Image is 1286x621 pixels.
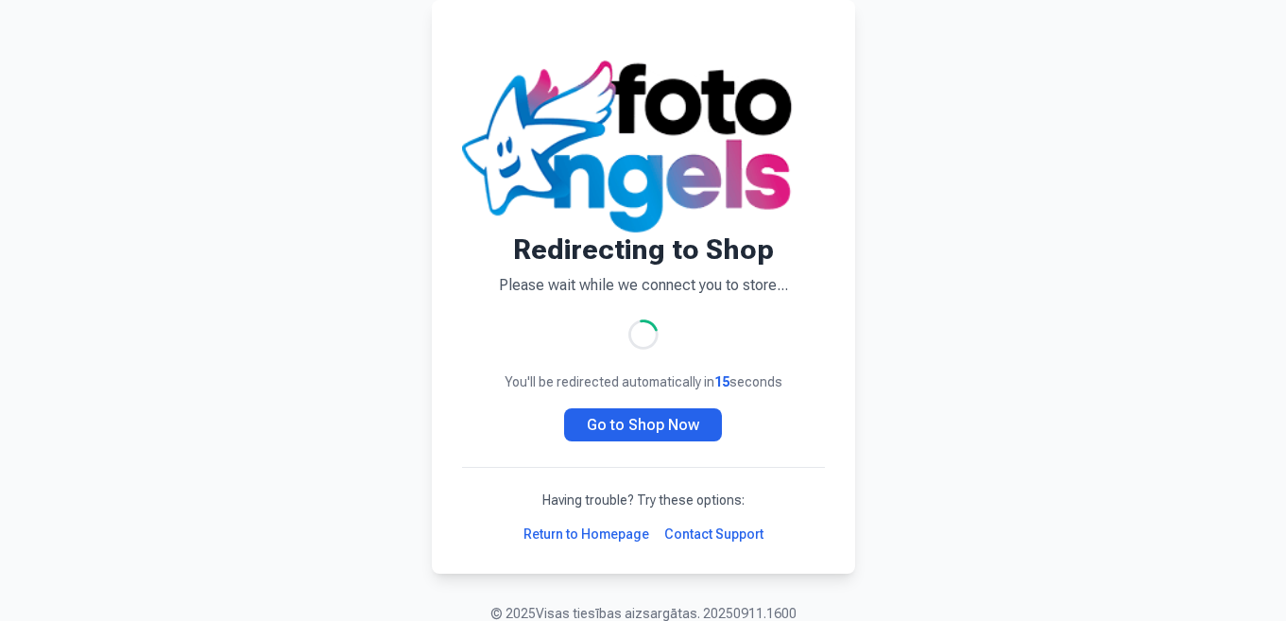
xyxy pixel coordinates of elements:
[564,408,722,441] a: Go to Shop Now
[523,525,649,543] a: Return to Homepage
[714,374,729,389] span: 15
[462,274,825,297] p: Please wait while we connect you to store...
[462,491,825,509] p: Having trouble? Try these options:
[664,525,763,543] a: Contact Support
[462,233,825,267] h1: Redirecting to Shop
[462,372,825,391] p: You'll be redirected automatically in seconds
